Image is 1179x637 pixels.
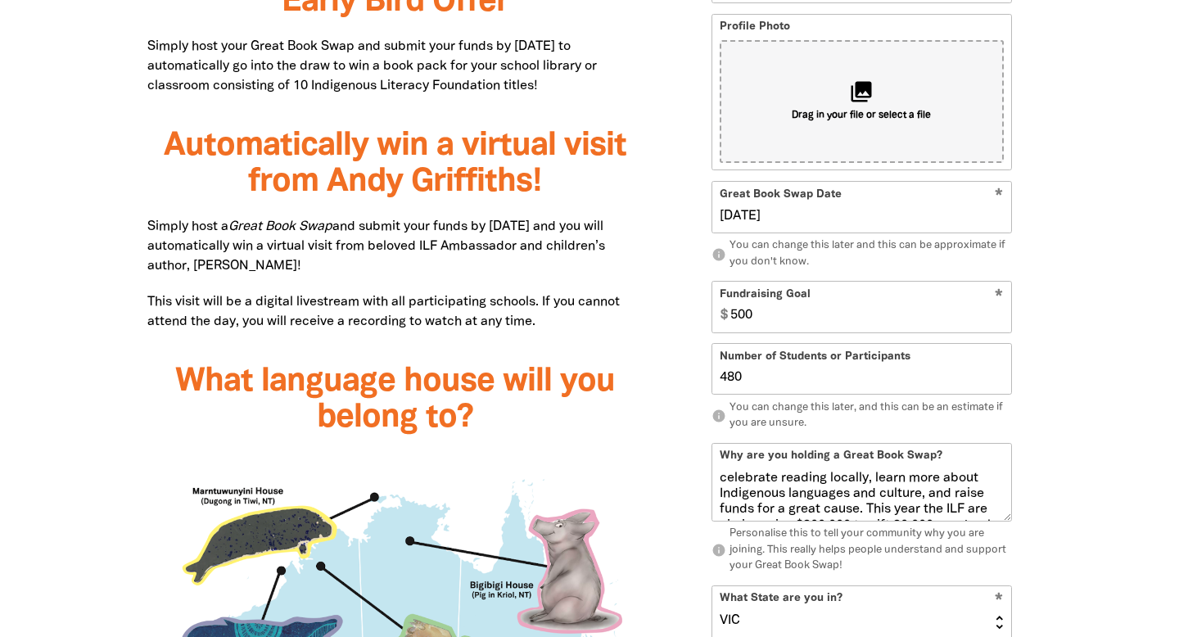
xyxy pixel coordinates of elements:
span: Automatically win a virtual visit from Andy Griffiths! [164,131,626,197]
p: Simply host your Great Book Swap and submit your funds by [DATE] to automatically go into the dra... [147,37,643,96]
p: Personalise this to tell your community why you are joining. This really helps people understand ... [711,526,1012,575]
i: info [711,544,726,558]
i: info [711,247,726,262]
i: collections [849,80,874,105]
input: eg. 350 [724,282,1011,332]
input: Great Book Swap Date DD/MM/YYYY [720,207,1005,225]
p: You can change this later and this can be approximate if you don't know. [711,239,1012,271]
span: What language house will you belong to? [175,367,615,433]
input: eg. 100 [712,345,1011,395]
p: You can change this later, and this can be an estimate if you are unsure. [711,400,1012,432]
p: This visit will be a digital livestream with all participating schools. If you cannot attend the ... [147,292,643,332]
span: Drag in your file or select a file [792,110,931,124]
p: Simply host a and submit your funds by [DATE] and you will automatically win a virtual visit from... [147,217,643,276]
textarea: We're holding a Great Book Swap to support the Indigenous Literacy Foundation (ILF) to provide bo... [712,468,1011,521]
em: Great Book Swap [228,221,332,233]
i: Required [995,189,1003,205]
i: info [711,409,726,424]
span: $ [712,282,728,332]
